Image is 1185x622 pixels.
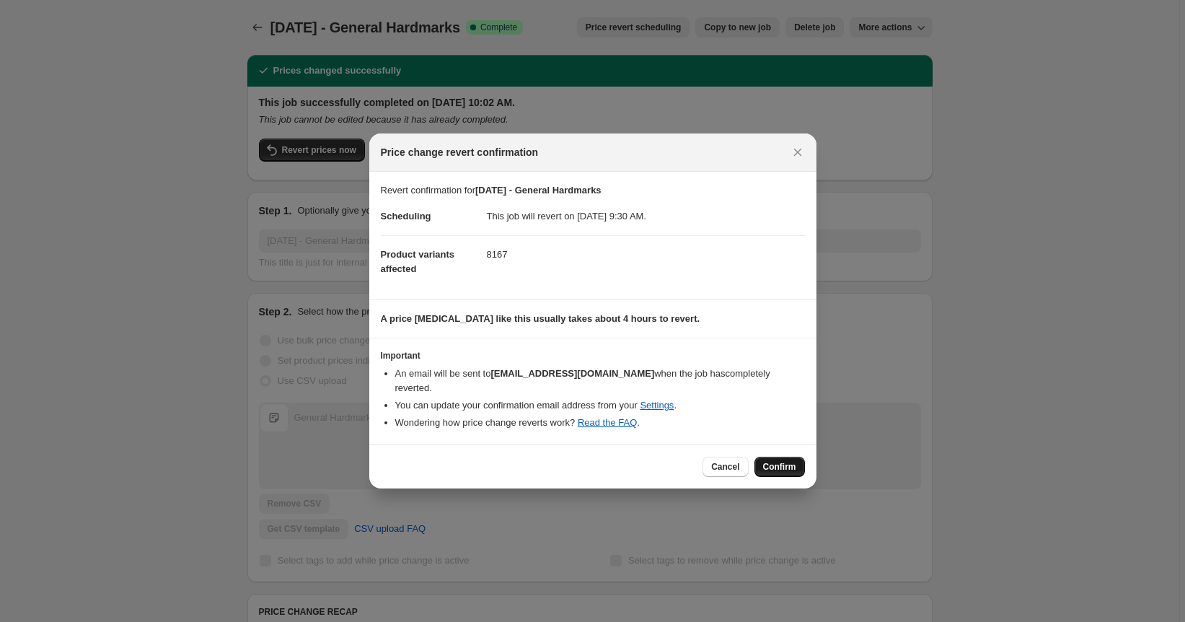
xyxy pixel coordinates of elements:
p: Revert confirmation for [381,183,805,198]
li: An email will be sent to when the job has completely reverted . [395,367,805,395]
li: Wondering how price change reverts work? . [395,416,805,430]
span: Product variants affected [381,249,455,274]
span: Cancel [711,461,739,473]
a: Read the FAQ [578,417,637,428]
a: Settings [640,400,674,411]
span: Confirm [763,461,796,473]
dd: 8167 [487,235,805,273]
span: Scheduling [381,211,431,222]
li: You can update your confirmation email address from your . [395,398,805,413]
button: Close [788,142,808,162]
button: Cancel [702,457,748,477]
b: A price [MEDICAL_DATA] like this usually takes about 4 hours to revert. [381,313,700,324]
dd: This job will revert on [DATE] 9:30 AM. [487,198,805,235]
b: [EMAIL_ADDRESS][DOMAIN_NAME] [490,368,654,379]
h3: Important [381,350,805,362]
button: Confirm [754,457,805,477]
b: [DATE] - General Hardmarks [475,185,602,196]
span: Price change revert confirmation [381,145,539,159]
